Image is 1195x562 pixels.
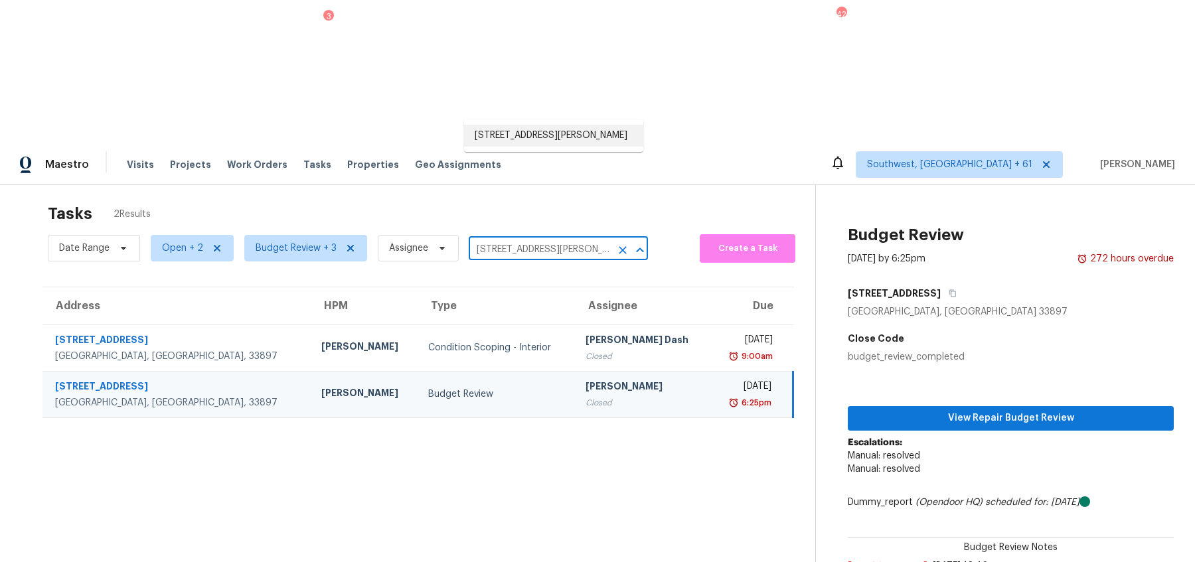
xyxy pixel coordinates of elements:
[127,158,154,171] span: Visits
[613,241,632,259] button: Clear
[586,396,700,409] div: Closed
[162,242,203,255] span: Open + 2
[848,496,1174,509] div: Dummy_report
[428,387,564,401] div: Budget Review
[321,386,408,403] div: [PERSON_NAME]
[867,158,1032,171] span: Southwest, [GEOGRAPHIC_DATA] + 61
[586,380,700,396] div: [PERSON_NAME]
[858,410,1163,427] span: View Repair Budget Review
[428,341,564,354] div: Condition Scoping - Interior
[256,242,337,255] span: Budget Review + 3
[42,287,311,324] th: Address
[59,242,110,255] span: Date Range
[700,234,795,262] button: Create a Task
[389,242,428,255] span: Assignee
[55,350,300,363] div: [GEOGRAPHIC_DATA], [GEOGRAPHIC_DATA], 33897
[848,451,920,460] span: Manual: resolved
[848,332,1174,345] h5: Close Code
[1087,252,1174,265] div: 272 hours overdue
[721,333,772,350] div: [DATE]
[45,158,89,171] span: Maestro
[418,287,575,324] th: Type
[916,498,983,507] i: (Opendoor HQ)
[55,380,300,396] div: [STREET_ADDRESS]
[728,396,739,409] img: Overdue Alarm Icon
[728,350,739,363] img: Overdue Alarm Icon
[415,158,501,171] span: Geo Assignments
[848,287,941,300] h5: [STREET_ADDRESS]
[721,380,771,396] div: [DATE]
[586,333,700,350] div: [PERSON_NAME] Dash
[114,208,151,221] span: 2 Results
[469,240,611,260] input: Search by address
[848,228,964,242] h2: Budget Review
[1077,252,1087,265] img: Overdue Alarm Icon
[710,287,793,324] th: Due
[941,281,959,305] button: Copy Address
[55,333,300,350] div: [STREET_ADDRESS]
[321,340,408,356] div: [PERSON_NAME]
[170,158,211,171] span: Projects
[848,464,920,474] span: Manual: resolved
[985,498,1079,507] i: scheduled for: [DATE]
[575,287,710,324] th: Assignee
[848,438,902,447] b: Escalations:
[631,241,649,259] button: Close
[347,158,399,171] span: Properties
[848,406,1174,431] button: View Repair Budget Review
[311,287,418,324] th: HPM
[55,396,300,409] div: [GEOGRAPHIC_DATA], [GEOGRAPHIC_DATA], 33897
[848,252,925,265] div: [DATE] by 6:25pm
[848,305,1174,318] div: [GEOGRAPHIC_DATA], [GEOGRAPHIC_DATA] 33897
[706,241,789,256] span: Create a Task
[464,125,643,147] li: [STREET_ADDRESS][PERSON_NAME]
[303,160,331,169] span: Tasks
[848,350,1174,364] div: budget_review_completed
[586,350,700,363] div: Closed
[739,350,773,363] div: 9:00am
[956,541,1066,554] span: Budget Review Notes
[227,158,287,171] span: Work Orders
[739,396,771,409] div: 6:25pm
[1095,158,1175,171] span: [PERSON_NAME]
[48,207,92,220] h2: Tasks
